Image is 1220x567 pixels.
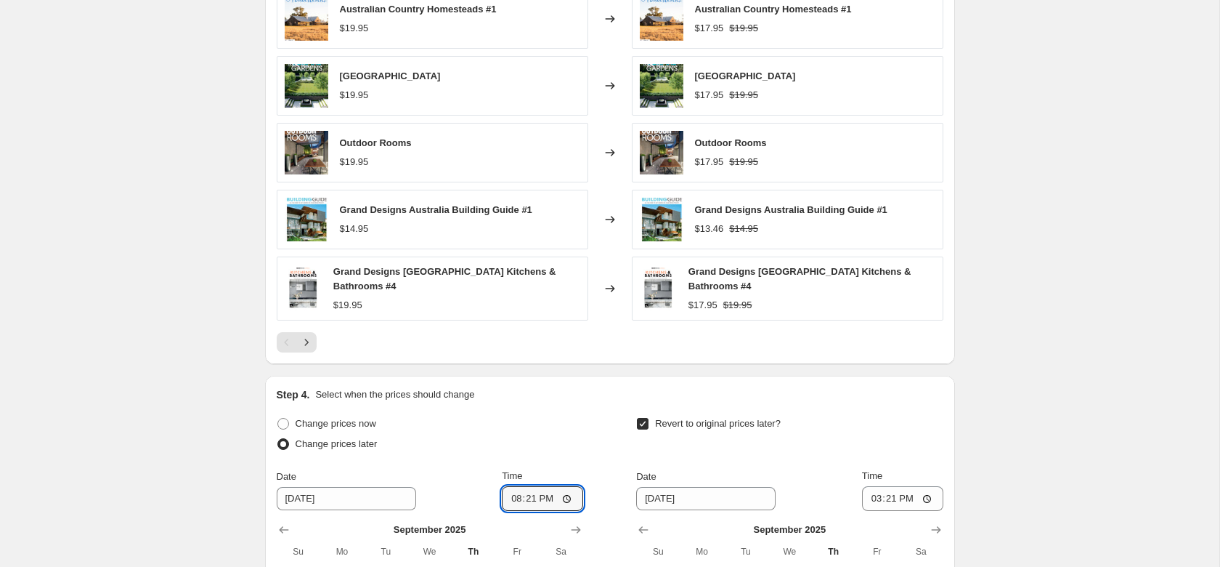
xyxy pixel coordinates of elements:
strike: $19.95 [723,298,752,313]
nav: Pagination [277,332,317,353]
span: Tu [730,546,762,558]
span: Mo [686,546,718,558]
th: Saturday [539,540,582,563]
div: $17.95 [695,21,724,36]
span: Outdoor Rooms [695,137,767,148]
span: Change prices now [296,418,376,429]
span: We [773,546,805,558]
span: Date [277,471,296,482]
img: Formal-Gardens-bookazine-2014-cover_80x.jpg [285,64,328,108]
span: Sa [905,546,937,558]
img: Grand-Designs-Australia-Building-Guide-2020-cover_80x.jpg [285,198,328,241]
input: 12:00 [862,486,943,511]
span: Australian Country Homesteads #1 [340,4,497,15]
h2: Step 4. [277,387,310,402]
th: Sunday [636,540,680,563]
img: Grand-Designs-Australia-Building-Guide-2020-cover_80x.jpg [640,198,683,241]
th: Tuesday [364,540,407,563]
th: Monday [320,540,364,563]
th: Thursday [452,540,495,563]
span: Th [817,546,849,558]
strike: $19.95 [729,155,758,169]
span: Grand Designs Australia Building Guide #1 [695,204,887,215]
img: ODB001_cover_80x.jpg [285,131,328,174]
th: Monday [680,540,724,563]
button: Show next month, October 2025 [566,520,586,540]
span: Revert to original prices later? [655,418,781,429]
span: [GEOGRAPHIC_DATA] [695,71,796,81]
strike: $19.95 [729,88,758,102]
div: $19.95 [340,155,369,169]
div: $19.95 [340,88,369,102]
th: Wednesday [407,540,451,563]
span: Sa [545,546,577,558]
span: Time [862,470,882,481]
span: Mo [326,546,358,558]
span: We [413,546,445,558]
button: Show previous month, August 2025 [633,520,654,540]
button: Show previous month, August 2025 [274,520,294,540]
span: Australian Country Homesteads #1 [695,4,852,15]
div: $19.95 [333,298,362,313]
th: Tuesday [724,540,768,563]
span: Fr [501,546,533,558]
span: Change prices later [296,438,378,449]
span: Su [282,546,314,558]
div: $14.95 [340,222,369,236]
input: 9/18/2025 [636,487,776,510]
th: Friday [495,540,539,563]
span: Th [457,546,489,558]
img: Formal-Gardens-bookazine-2014-cover_80x.jpg [640,64,683,108]
span: Grand Designs Australia Building Guide #1 [340,204,532,215]
div: $17.95 [695,88,724,102]
th: Sunday [277,540,320,563]
div: $17.95 [695,155,724,169]
span: [GEOGRAPHIC_DATA] [340,71,441,81]
button: Show next month, October 2025 [926,520,946,540]
input: 9/18/2025 [277,487,416,510]
th: Thursday [811,540,855,563]
strike: $14.95 [729,222,758,236]
span: Outdoor Rooms [340,137,412,148]
div: $19.95 [340,21,369,36]
span: Tu [370,546,402,558]
input: 12:00 [502,486,583,511]
img: Grand-Designs-Australia-Kitchens-and-Bathrooms-Bookazine-2021-cover_80x.jpg [285,267,322,310]
div: $17.95 [688,298,717,313]
th: Wednesday [768,540,811,563]
strike: $19.95 [729,21,758,36]
img: ODB001_cover_80x.jpg [640,131,683,174]
span: Su [642,546,674,558]
button: Next [296,332,317,353]
span: Date [636,471,656,482]
span: Fr [861,546,893,558]
span: Grand Designs [GEOGRAPHIC_DATA] Kitchens & Bathrooms #4 [333,266,556,291]
span: Grand Designs [GEOGRAPHIC_DATA] Kitchens & Bathrooms #4 [688,266,911,291]
p: Select when the prices should change [315,387,474,402]
div: $13.46 [695,222,724,236]
th: Friday [855,540,899,563]
img: Grand-Designs-Australia-Kitchens-and-Bathrooms-Bookazine-2021-cover_80x.jpg [640,267,677,310]
span: Time [502,470,522,481]
th: Saturday [899,540,943,563]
